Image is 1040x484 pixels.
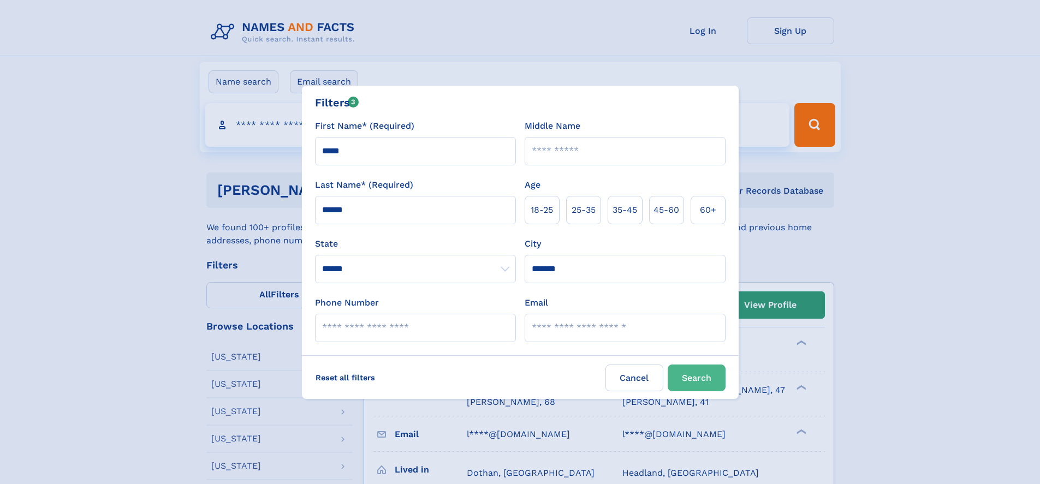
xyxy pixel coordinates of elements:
span: 18‑25 [531,204,553,217]
label: Reset all filters [308,365,382,391]
label: First Name* (Required) [315,119,414,133]
label: Phone Number [315,296,379,309]
div: Filters [315,94,359,111]
label: State [315,237,516,250]
span: 45‑60 [653,204,679,217]
button: Search [668,365,726,391]
label: Last Name* (Required) [315,178,413,192]
label: Age [525,178,540,192]
label: Middle Name [525,119,580,133]
span: 25‑35 [572,204,596,217]
label: Email [525,296,548,309]
span: 60+ [700,204,716,217]
span: 35‑45 [613,204,637,217]
label: City [525,237,541,250]
label: Cancel [605,365,663,391]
